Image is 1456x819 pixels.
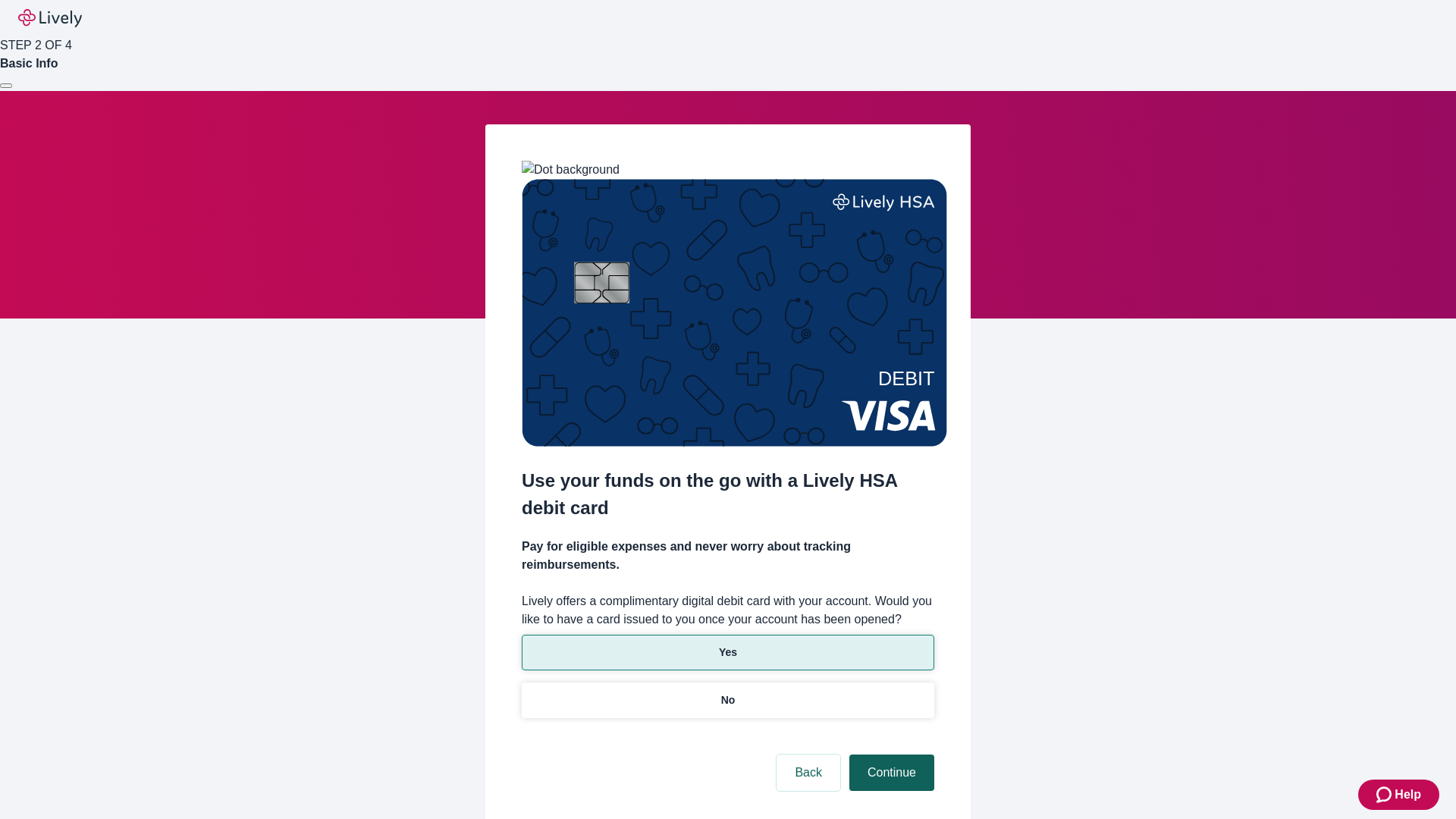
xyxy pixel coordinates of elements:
[522,592,934,629] label: Lively offers a complimentary digital debit card with your account. Would you like to have a card...
[1376,786,1395,804] svg: Zendesk support icon
[18,9,82,27] img: Lively
[522,467,934,522] h2: Use your funds on the go with a Lively HSA debit card
[522,179,947,447] img: Debit card
[719,645,737,661] p: Yes
[1358,780,1439,810] button: Zendesk support iconHelp
[522,682,934,718] button: No
[849,755,934,791] button: Continue
[522,538,934,574] h4: Pay for eligible expenses and never worry about tracking reimbursements.
[522,161,620,179] img: Dot background
[522,635,934,670] button: Yes
[1395,786,1421,804] span: Help
[777,755,840,791] button: Back
[721,692,736,708] p: No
